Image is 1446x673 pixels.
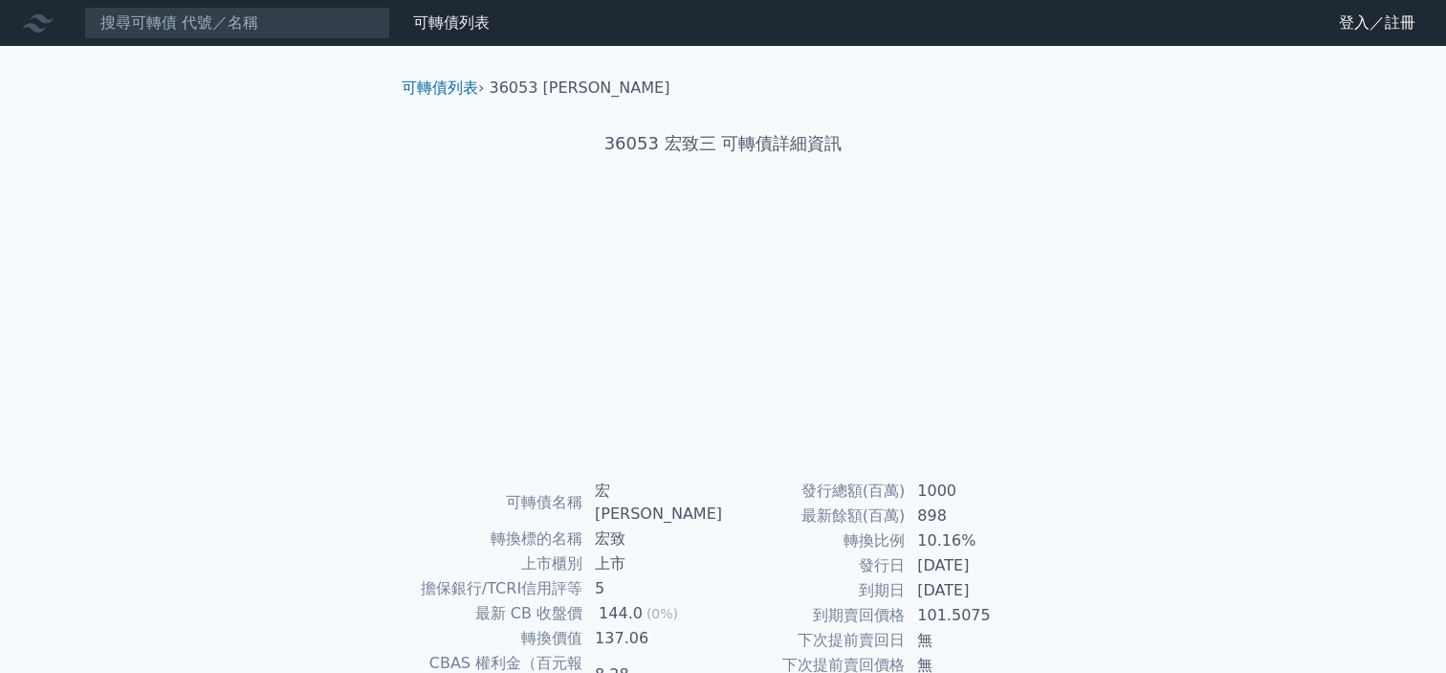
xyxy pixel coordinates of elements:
[723,504,906,528] td: 最新餘額(百萬)
[409,576,583,601] td: 擔保銀行/TCRI信用評等
[723,553,906,578] td: 發行日
[402,79,478,97] a: 可轉債列表
[409,601,583,626] td: 最新 CB 收盤價
[906,603,1037,628] td: 101.5075
[906,578,1037,603] td: [DATE]
[583,479,723,527] td: 宏[PERSON_NAME]
[402,77,484,100] li: ›
[84,7,390,39] input: 搜尋可轉債 代號／名稱
[583,551,723,576] td: 上市
[583,527,723,551] td: 宏致
[490,77,670,100] li: 36053 [PERSON_NAME]
[906,628,1037,653] td: 無
[906,528,1037,553] td: 10.16%
[723,628,906,653] td: 下次提前賣回日
[409,626,583,651] td: 轉換價值
[409,527,583,551] td: 轉換標的名稱
[723,479,906,504] td: 發行總額(百萬)
[723,578,906,603] td: 到期日
[906,479,1037,504] td: 1000
[595,602,646,625] div: 144.0
[413,13,490,32] a: 可轉債列表
[906,504,1037,528] td: 898
[646,606,678,621] span: (0%)
[409,551,583,576] td: 上市櫃別
[409,479,583,527] td: 可轉債名稱
[583,626,723,651] td: 137.06
[386,130,1060,157] h1: 36053 宏致三 可轉債詳細資訊
[583,576,723,601] td: 5
[906,553,1037,578] td: [DATE]
[723,603,906,628] td: 到期賣回價格
[723,528,906,553] td: 轉換比例
[1324,8,1431,38] a: 登入／註冊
